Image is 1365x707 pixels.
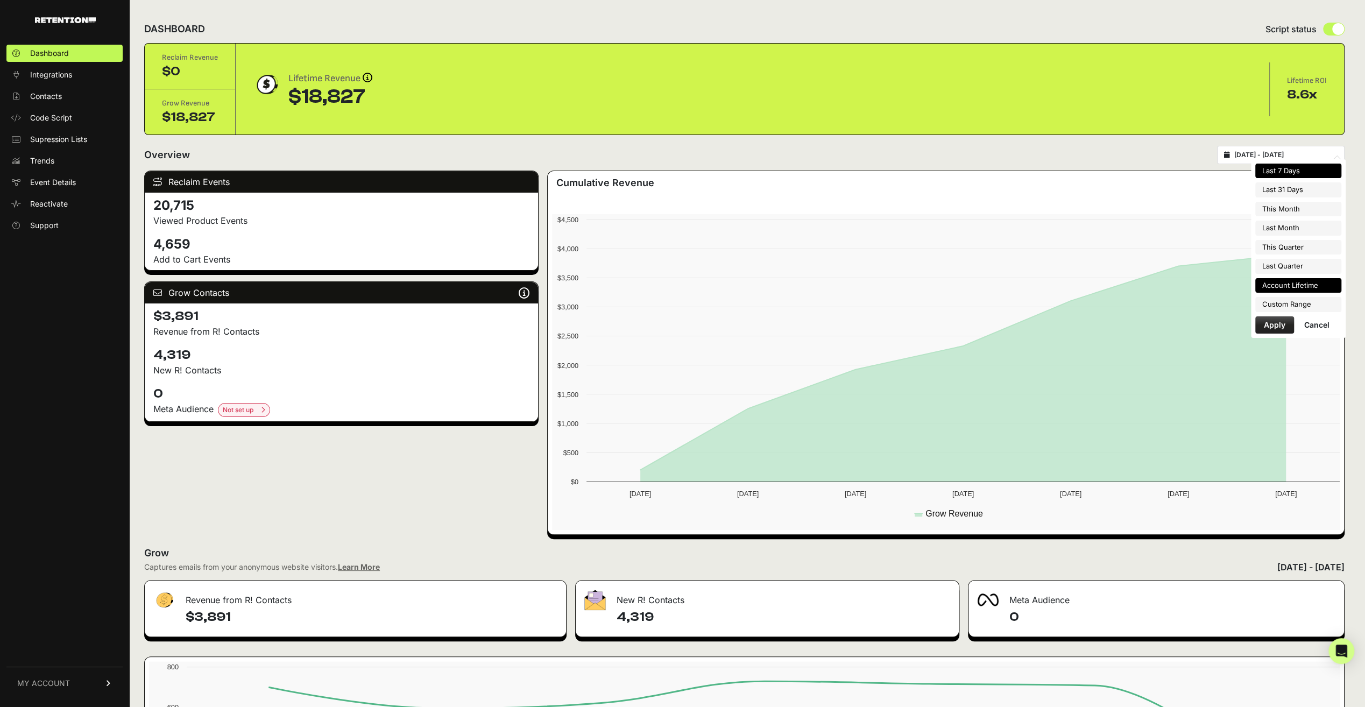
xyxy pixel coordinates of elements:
li: This Quarter [1255,240,1341,255]
a: Integrations [6,66,123,83]
button: Apply [1255,316,1294,334]
text: $0 [571,478,578,486]
h4: 0 [153,385,529,402]
div: Meta Audience [968,581,1344,613]
li: Custom Range [1255,297,1341,312]
text: $3,000 [557,303,578,311]
a: Supression Lists [6,131,123,148]
a: Dashboard [6,45,123,62]
img: fa-meta-2f981b61bb99beabf952f7030308934f19ce035c18b003e963880cc3fabeebb7.png [977,593,999,606]
h2: DASHBOARD [144,22,205,37]
text: $2,000 [557,362,578,370]
text: $4,000 [557,245,578,253]
text: [DATE] [1168,490,1189,498]
li: Last 31 Days [1255,182,1341,197]
a: MY ACCOUNT [6,667,123,699]
p: Revenue from R! Contacts [153,325,529,338]
h4: 20,715 [153,197,529,214]
div: Lifetime Revenue [288,71,372,86]
li: This Month [1255,202,1341,217]
text: [DATE] [630,490,651,498]
text: $4,500 [557,216,578,224]
h4: $3,891 [153,308,529,325]
a: Code Script [6,109,123,126]
text: $3,500 [557,274,578,282]
text: $1,000 [557,420,578,428]
span: Supression Lists [30,134,87,145]
div: 8.6x [1287,86,1327,103]
li: Last Quarter [1255,259,1341,274]
p: Add to Cart Events [153,253,529,266]
h4: 4,319 [617,609,950,626]
h2: Grow [144,546,1345,561]
text: $1,500 [557,391,578,399]
a: Learn More [338,562,380,571]
li: Last 7 Days [1255,164,1341,179]
div: Grow Contacts [145,282,538,303]
div: Revenue from R! Contacts [145,581,566,613]
text: 800 [167,663,179,671]
div: $0 [162,63,218,80]
li: Account Lifetime [1255,278,1341,293]
h4: $3,891 [186,609,557,626]
text: [DATE] [1060,490,1081,498]
button: Cancel [1296,316,1338,334]
div: New R! Contacts [576,581,959,613]
div: Grow Revenue [162,98,218,109]
h4: 0 [1009,609,1335,626]
p: Viewed Product Events [153,214,529,227]
span: Code Script [30,112,72,123]
span: Dashboard [30,48,69,59]
div: $18,827 [162,109,218,126]
a: Reactivate [6,195,123,213]
div: Reclaim Revenue [162,52,218,63]
img: Retention.com [35,17,96,23]
span: Trends [30,155,54,166]
div: Lifetime ROI [1287,75,1327,86]
text: $2,500 [557,332,578,340]
li: Last Month [1255,221,1341,236]
p: New R! Contacts [153,364,529,377]
img: dollar-coin-05c43ed7efb7bc0c12610022525b4bbbb207c7efeef5aecc26f025e68dcafac9.png [253,71,280,98]
h2: Overview [144,147,190,162]
span: Script status [1265,23,1317,36]
text: [DATE] [845,490,866,498]
div: $18,827 [288,86,372,108]
text: $500 [563,449,578,457]
img: fa-envelope-19ae18322b30453b285274b1b8af3d052b27d846a4fbe8435d1a52b978f639a2.png [584,590,606,610]
img: fa-dollar-13500eef13a19c4ab2b9ed9ad552e47b0d9fc28b02b83b90ba0e00f96d6372e9.png [153,590,175,611]
h4: 4,319 [153,347,529,364]
span: Reactivate [30,199,68,209]
span: Event Details [30,177,76,188]
span: MY ACCOUNT [17,678,70,689]
text: Grow Revenue [925,509,983,518]
text: [DATE] [952,490,974,498]
span: Contacts [30,91,62,102]
h3: Cumulative Revenue [556,175,654,190]
text: [DATE] [737,490,759,498]
a: Trends [6,152,123,169]
a: Support [6,217,123,234]
a: Contacts [6,88,123,105]
a: Event Details [6,174,123,191]
h4: 4,659 [153,236,529,253]
div: Captures emails from your anonymous website visitors. [144,562,380,572]
span: Integrations [30,69,72,80]
span: Support [30,220,59,231]
div: Reclaim Events [145,171,538,193]
div: [DATE] - [DATE] [1277,561,1345,574]
div: Open Intercom Messenger [1328,638,1354,664]
text: [DATE] [1275,490,1297,498]
div: Meta Audience [153,402,529,417]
